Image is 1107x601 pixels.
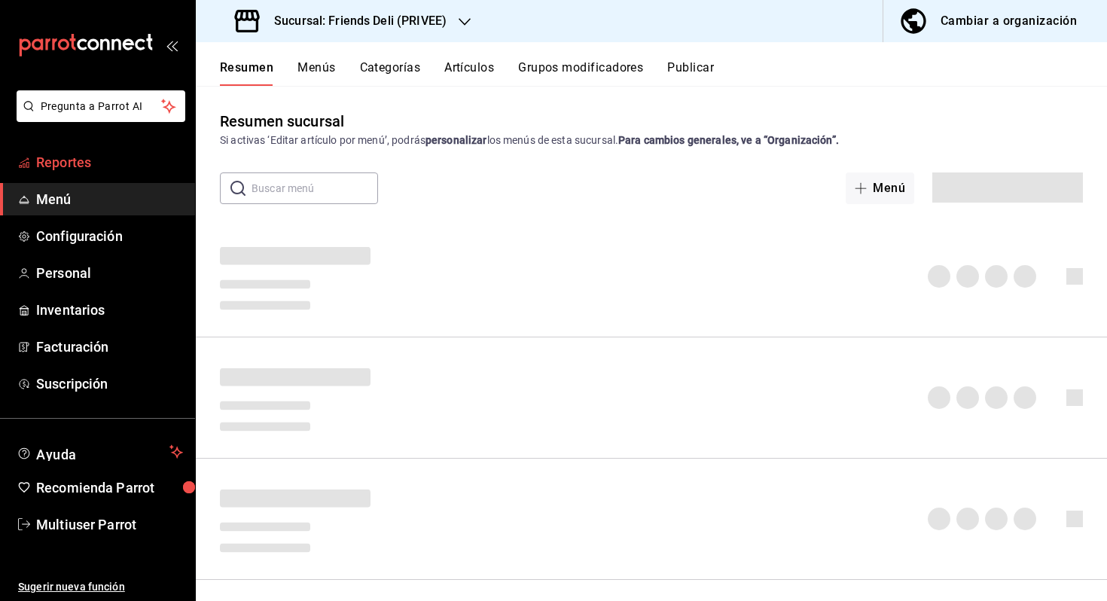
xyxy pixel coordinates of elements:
[425,134,487,146] strong: personalizar
[667,60,714,86] button: Publicar
[36,226,183,246] span: Configuración
[36,337,183,357] span: Facturación
[252,173,378,203] input: Buscar menú
[11,109,185,125] a: Pregunta a Parrot AI
[17,90,185,122] button: Pregunta a Parrot AI
[518,60,643,86] button: Grupos modificadores
[36,189,183,209] span: Menú
[262,12,447,30] h3: Sucursal: Friends Deli (PRIVEE)
[360,60,421,86] button: Categorías
[444,60,494,86] button: Artículos
[220,133,1083,148] div: Si activas ‘Editar artículo por menú’, podrás los menús de esta sucursal.
[618,134,839,146] strong: Para cambios generales, ve a “Organización”.
[220,60,1107,86] div: navigation tabs
[220,60,273,86] button: Resumen
[941,11,1077,32] div: Cambiar a organización
[220,110,344,133] div: Resumen sucursal
[36,514,183,535] span: Multiuser Parrot
[166,39,178,51] button: open_drawer_menu
[18,579,183,595] span: Sugerir nueva función
[36,263,183,283] span: Personal
[36,300,183,320] span: Inventarios
[41,99,162,114] span: Pregunta a Parrot AI
[36,374,183,394] span: Suscripción
[36,443,163,461] span: Ayuda
[36,152,183,172] span: Reportes
[846,172,914,204] button: Menú
[297,60,335,86] button: Menús
[36,477,183,498] span: Recomienda Parrot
